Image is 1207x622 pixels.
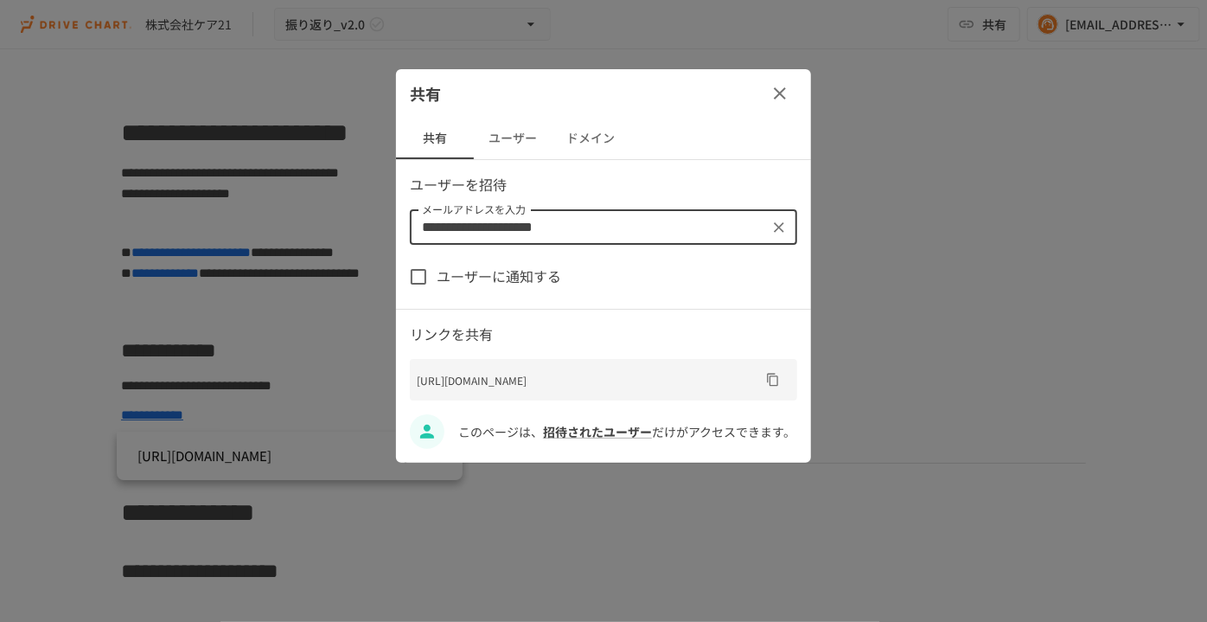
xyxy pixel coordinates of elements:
button: クリア [767,215,791,240]
p: ユーザーを招待 [410,174,797,196]
div: 共有 [396,69,811,118]
a: 招待されたユーザー [543,423,652,440]
button: URLをコピー [759,366,787,394]
button: ユーザー [474,118,552,159]
p: このページは、 だけがアクセスできます。 [458,422,797,441]
span: ユーザーに通知する [437,266,561,288]
p: [URL][DOMAIN_NAME] [417,372,759,388]
button: 共有 [396,118,474,159]
p: リンクを共有 [410,324,797,346]
label: メールアドレスを入力 [422,202,526,217]
button: ドメイン [552,118,629,159]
